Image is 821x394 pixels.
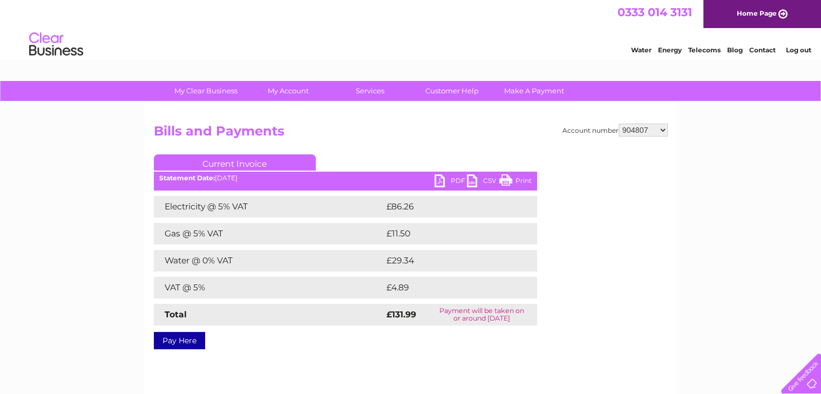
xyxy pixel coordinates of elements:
a: Telecoms [688,46,721,54]
a: My Account [243,81,333,101]
a: 0333 014 3131 [618,5,692,19]
td: Electricity @ 5% VAT [154,196,384,218]
a: My Clear Business [161,81,250,101]
h2: Bills and Payments [154,124,668,144]
td: £86.26 [384,196,515,218]
a: Water [631,46,652,54]
a: Log out [785,46,811,54]
td: Payment will be taken on or around [DATE] [426,304,537,325]
a: Print [499,174,532,190]
a: Pay Here [154,332,205,349]
strong: £131.99 [386,309,416,320]
td: £29.34 [384,250,515,271]
a: Services [325,81,415,101]
div: Clear Business is a trading name of Verastar Limited (registered in [GEOGRAPHIC_DATA] No. 3667643... [156,6,666,52]
img: logo.png [29,28,84,61]
a: Energy [658,46,682,54]
a: CSV [467,174,499,190]
td: VAT @ 5% [154,277,384,298]
a: Customer Help [408,81,497,101]
a: Current Invoice [154,154,316,171]
a: PDF [435,174,467,190]
td: Water @ 0% VAT [154,250,384,271]
a: Make A Payment [490,81,579,101]
a: Blog [727,46,743,54]
div: [DATE] [154,174,537,182]
td: £4.89 [384,277,512,298]
div: Account number [562,124,668,137]
b: Statement Date: [159,174,215,182]
td: £11.50 [384,223,513,244]
a: Contact [749,46,776,54]
td: Gas @ 5% VAT [154,223,384,244]
strong: Total [165,309,187,320]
